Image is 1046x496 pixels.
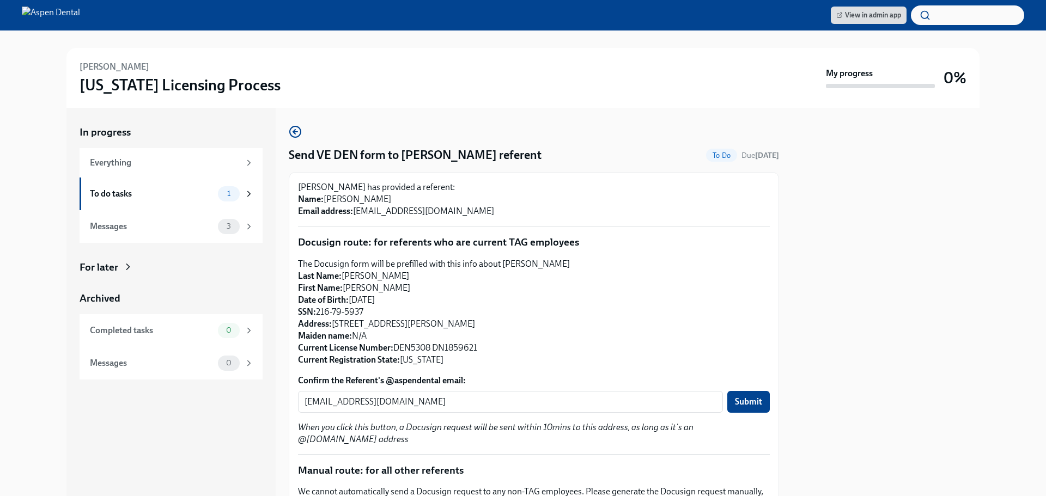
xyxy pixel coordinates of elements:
span: View in admin app [836,10,901,21]
input: Enter their work email address [298,391,723,413]
strong: [DATE] [755,151,779,160]
strong: SSN: [298,307,316,317]
span: Submit [735,396,762,407]
span: 0 [220,326,238,334]
strong: Date of Birth: [298,295,349,305]
span: October 19th, 2025 10:00 [741,150,779,161]
span: 3 [220,222,238,230]
em: When you click this button, a Docusign request will be sent within 10mins to this address, as lon... [298,422,694,444]
span: Due [741,151,779,160]
a: In progress [80,125,263,139]
div: Messages [90,221,214,232]
strong: Last Name: [298,271,342,281]
p: The Docusign form will be prefilled with this info about [PERSON_NAME] [PERSON_NAME] [PERSON_NAME... [298,258,770,366]
span: To Do [706,151,737,160]
div: For later [80,260,118,274]
strong: Name: [298,194,324,204]
div: To do tasks [90,188,214,200]
strong: My progress [826,68,873,79]
img: Aspen Dental [22,7,80,24]
h4: Send VE DEN form to [PERSON_NAME] referent [289,147,542,163]
p: Manual route: for all other referents [298,463,770,477]
strong: Current License Number: [298,342,393,353]
div: Everything [90,157,240,169]
strong: Current Registration State: [298,354,400,365]
a: For later [80,260,263,274]
h6: [PERSON_NAME] [80,61,149,73]
div: Completed tasks [90,324,214,336]
button: Submit [727,391,770,413]
p: [PERSON_NAME] has provided a referent: [PERSON_NAME] [EMAIL_ADDRESS][DOMAIN_NAME] [298,181,770,217]
a: To do tasks1 [80,177,263,210]
strong: Email address: [298,206,353,216]
span: 1 [221,189,237,198]
a: Everything [80,148,263,177]
p: Docusign route: for referents who are current TAG employees [298,235,770,249]
label: Confirm the Referent's @aspendental email: [298,375,770,387]
a: Messages0 [80,347,263,379]
strong: Address: [298,319,332,329]
h3: [US_STATE] Licensing Process [80,75,281,95]
a: Messages3 [80,210,263,243]
a: Completed tasks0 [80,314,263,347]
a: View in admin app [831,7,907,24]
strong: Maiden name: [298,330,352,341]
h3: 0% [944,68,966,88]
div: Messages [90,357,214,369]
a: Archived [80,291,263,305]
span: 0 [220,359,238,367]
strong: First Name: [298,283,343,293]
